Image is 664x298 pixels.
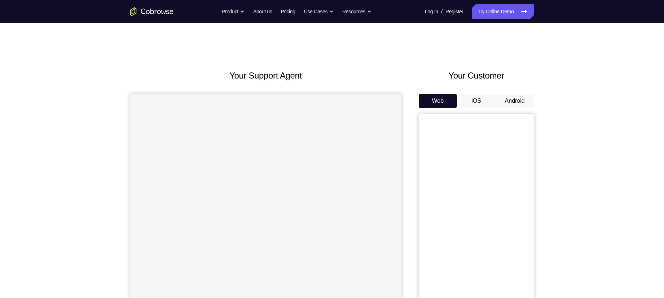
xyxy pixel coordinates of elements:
[472,4,534,19] a: Try Online Demo
[445,4,463,19] a: Register
[496,94,534,108] button: Android
[457,94,496,108] button: iOS
[441,7,443,16] span: /
[130,69,401,82] h2: Your Support Agent
[419,94,457,108] button: Web
[419,69,534,82] h2: Your Customer
[425,4,438,19] a: Log In
[342,4,371,19] button: Resources
[304,4,334,19] button: Use Cases
[281,4,295,19] a: Pricing
[130,7,173,16] a: Go to the home page
[253,4,272,19] a: About us
[222,4,245,19] button: Product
